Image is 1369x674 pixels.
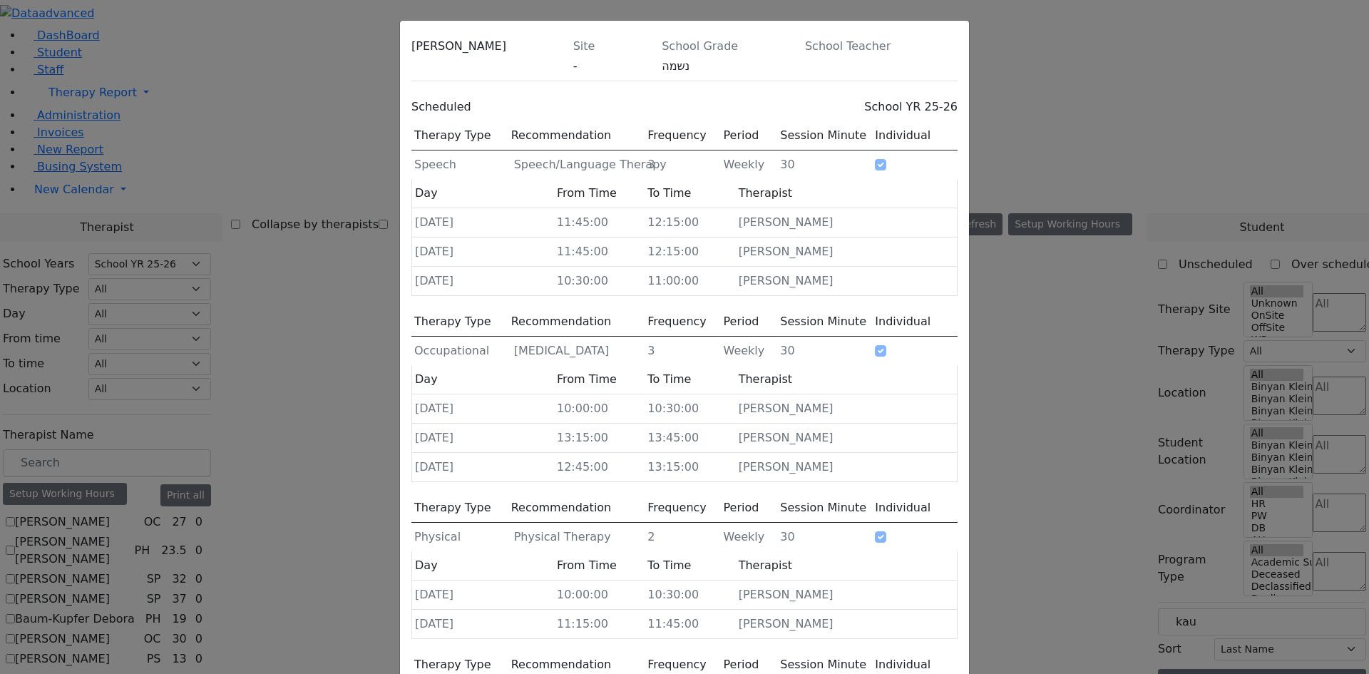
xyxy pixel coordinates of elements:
[557,617,608,630] span: 11:15:00
[647,558,691,572] span: To Time
[724,158,765,171] span: Weekly
[411,658,491,671] span: Therapy Type
[557,245,608,258] span: 11:45:00
[412,186,438,200] span: Day
[724,658,759,671] span: Period
[557,402,608,415] span: 10:00:00
[724,128,759,142] span: Period
[739,186,792,200] span: Therapist
[780,530,794,543] span: 30
[875,656,930,673] span: Individual
[411,128,491,142] span: Therapy Type
[412,215,453,229] span: [DATE]
[647,460,699,474] span: 13:15:00
[739,215,834,229] span: [PERSON_NAME]
[739,588,834,601] span: [PERSON_NAME]
[662,58,738,75] span: נשמה
[511,128,612,142] span: Recommendation
[511,530,611,543] span: Physical Therapy
[739,431,834,444] span: [PERSON_NAME]
[511,658,612,671] span: Recommendation
[724,344,765,357] span: Weekly
[557,431,608,444] span: 13:15:00
[739,274,834,287] span: [PERSON_NAME]
[875,313,930,330] span: Individual
[557,558,617,572] span: From Time
[412,588,453,601] span: [DATE]
[724,315,759,328] span: Period
[412,460,453,474] span: [DATE]
[739,402,834,415] span: [PERSON_NAME]
[780,501,866,514] span: Session Minute
[739,617,834,630] span: [PERSON_NAME]
[573,58,595,75] span: -
[780,158,794,171] span: 30
[864,98,958,116] span: School YR 25-26
[557,186,617,200] span: From Time
[780,658,866,671] span: Session Minute
[647,128,707,142] span: Frequency
[780,344,794,357] span: 30
[411,158,456,171] span: Speech
[511,501,612,514] span: Recommendation
[412,402,453,415] span: [DATE]
[875,499,930,516] span: Individual
[411,530,461,543] span: Physical
[647,402,699,415] span: 10:30:00
[647,186,691,200] span: To Time
[411,501,491,514] span: Therapy Type
[647,431,699,444] span: 13:45:00
[412,372,438,386] span: Day
[780,315,866,328] span: Session Minute
[411,344,489,357] span: Occupational
[557,460,608,474] span: 12:45:00
[647,245,699,258] span: 12:15:00
[412,245,453,258] span: [DATE]
[805,38,891,55] span: School Teacher
[647,344,655,357] span: 3
[557,372,617,386] span: From Time
[875,127,930,144] span: Individual
[647,617,699,630] span: 11:45:00
[739,245,834,258] span: [PERSON_NAME]
[647,215,699,229] span: 12:15:00
[557,215,608,229] span: 11:45:00
[647,658,707,671] span: Frequency
[411,315,491,328] span: Therapy Type
[647,530,655,543] span: 2
[647,315,707,328] span: Frequency
[724,530,765,543] span: Weekly
[411,38,506,55] span: [PERSON_NAME]
[724,501,759,514] span: Period
[739,372,792,386] span: Therapist
[511,344,610,357] span: [MEDICAL_DATA]
[780,128,866,142] span: Session Minute
[412,431,453,444] span: [DATE]
[557,588,608,601] span: 10:00:00
[557,274,608,287] span: 10:30:00
[647,158,655,171] span: 3
[511,315,612,328] span: Recommendation
[647,274,699,287] span: 11:00:00
[647,588,699,601] span: 10:30:00
[647,372,691,386] span: To Time
[739,460,834,474] span: [PERSON_NAME]
[411,98,471,116] span: Scheduled
[412,617,453,630] span: [DATE]
[511,158,667,171] span: Speech/Language Therapy
[573,38,595,55] span: Site
[647,501,707,514] span: Frequency
[412,558,438,572] span: Day
[739,558,792,572] span: Therapist
[412,274,453,287] span: [DATE]
[662,38,738,55] span: School Grade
